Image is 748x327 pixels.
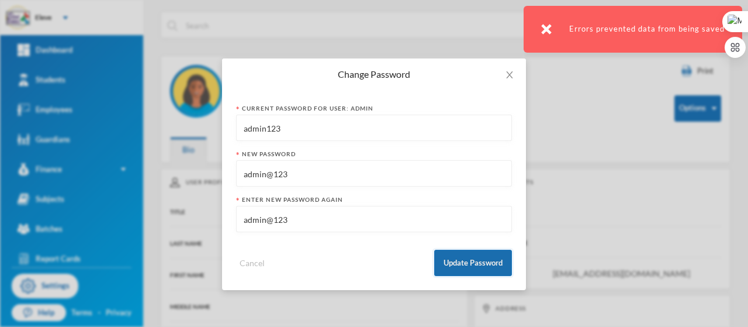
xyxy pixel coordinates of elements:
[236,68,512,81] div: Change Password
[236,104,512,113] div: Current Password for User: admin
[505,70,514,80] i: icon: close
[434,250,512,276] button: Update Password
[236,195,512,204] div: Enter new password again
[236,150,512,159] div: New Password
[236,256,268,270] button: Cancel
[493,58,526,91] button: Close
[524,6,742,53] div: Errors prevented data from being saved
